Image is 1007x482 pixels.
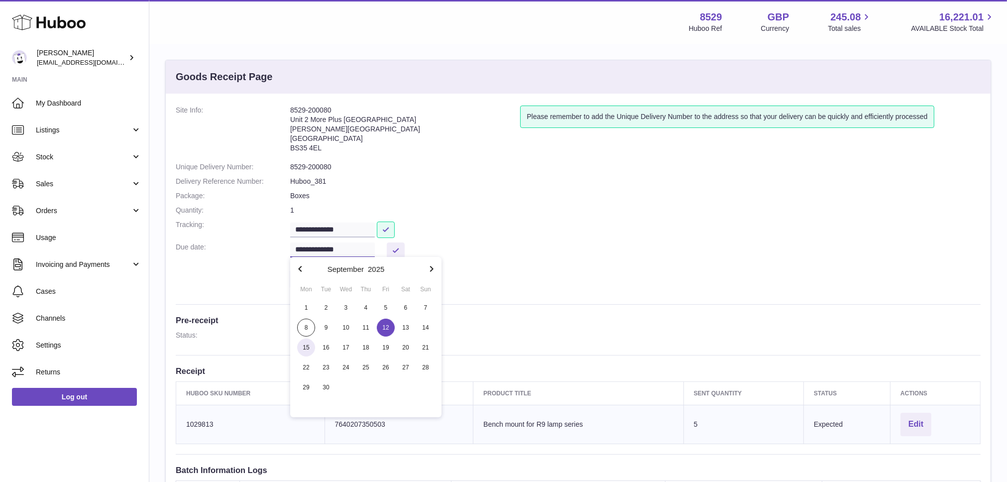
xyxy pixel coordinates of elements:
span: 16,221.01 [939,10,984,24]
button: 28 [416,358,436,377]
button: 20 [396,338,416,358]
button: 13 [396,318,416,338]
span: 21 [417,339,435,357]
span: AVAILABLE Stock Total [911,24,995,33]
button: 18 [356,338,376,358]
span: My Dashboard [36,99,141,108]
a: 16,221.01 AVAILABLE Stock Total [911,10,995,33]
span: Orders [36,206,131,216]
button: 10 [336,318,356,338]
h3: Receipt [176,365,981,376]
span: [EMAIL_ADDRESS][DOMAIN_NAME] [37,58,146,66]
dt: Quantity: [176,206,290,215]
address: 8529-200080 Unit 2 More Plus [GEOGRAPHIC_DATA] [PERSON_NAME][GEOGRAPHIC_DATA] [GEOGRAPHIC_DATA] B... [290,106,520,157]
span: 28 [417,359,435,376]
dt: Package: [176,191,290,201]
dt: Delivery Reference Number: [176,177,290,186]
div: Sat [396,285,416,294]
td: Bench mount for R9 lamp series [473,405,683,444]
button: 26 [376,358,396,377]
th: Product title [473,381,683,405]
button: 4 [356,298,376,318]
span: 5 [377,299,395,317]
button: 14 [416,318,436,338]
dd: 1 [290,206,981,215]
button: 11 [356,318,376,338]
button: 22 [296,358,316,377]
span: 6 [397,299,415,317]
th: Huboo SKU Number [176,381,325,405]
img: admin@redgrass.ch [12,50,27,65]
span: Channels [36,314,141,323]
dt: Tracking: [176,220,290,238]
span: 19 [377,339,395,357]
span: 20 [397,339,415,357]
button: 29 [296,377,316,397]
span: 15 [297,339,315,357]
button: 6 [396,298,416,318]
button: 21 [416,338,436,358]
button: 15 [296,338,316,358]
a: Log out [12,388,137,406]
button: 2025 [368,265,384,273]
span: 23 [317,359,335,376]
td: 7640207350503 [325,405,473,444]
span: 12 [377,319,395,337]
button: 19 [376,338,396,358]
button: 2 [316,298,336,318]
button: 12 [376,318,396,338]
dt: Site Info: [176,106,290,157]
button: 3 [336,298,356,318]
td: 5 [683,405,803,444]
span: 26 [377,359,395,376]
button: 25 [356,358,376,377]
button: 24 [336,358,356,377]
div: Huboo Ref [689,24,722,33]
strong: GBP [768,10,789,24]
span: 7 [417,299,435,317]
div: Mon [296,285,316,294]
div: Tue [316,285,336,294]
span: Total sales [828,24,872,33]
div: Thu [356,285,376,294]
dd: Huboo_381 [290,177,981,186]
span: 30 [317,378,335,396]
span: Returns [36,367,141,377]
span: Cases [36,287,141,296]
button: 30 [316,377,336,397]
h3: Pre-receipt [176,315,981,326]
span: 24 [337,359,355,376]
span: 25 [357,359,375,376]
span: 4 [357,299,375,317]
dd: Boxes [290,191,981,201]
a: 245.08 Total sales [828,10,872,33]
th: Actions [891,381,981,405]
button: 1 [296,298,316,318]
dd: Expected [290,331,981,340]
span: 10 [337,319,355,337]
div: [PERSON_NAME] [37,48,126,67]
button: September [328,265,364,273]
span: Listings [36,125,131,135]
span: 1 [297,299,315,317]
span: 2 [317,299,335,317]
span: Invoicing and Payments [36,260,131,269]
span: 17 [337,339,355,357]
button: 9 [316,318,336,338]
div: Sun [416,285,436,294]
span: 27 [397,359,415,376]
span: 16 [317,339,335,357]
button: 27 [396,358,416,377]
td: Expected [803,405,890,444]
div: Wed [336,285,356,294]
div: Fri [376,285,396,294]
button: Edit [900,413,931,436]
div: Currency [761,24,789,33]
span: 8 [297,319,315,337]
span: Usage [36,233,141,242]
span: 11 [357,319,375,337]
span: 22 [297,359,315,376]
span: 29 [297,378,315,396]
h3: Goods Receipt Page [176,70,273,84]
span: Settings [36,341,141,350]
